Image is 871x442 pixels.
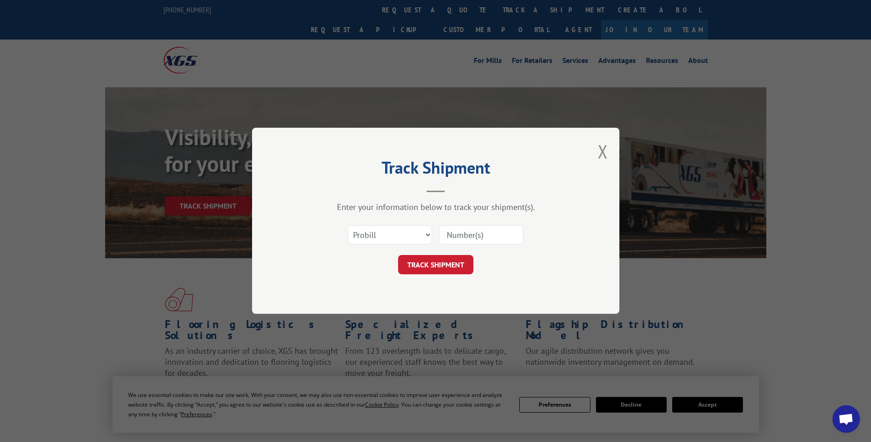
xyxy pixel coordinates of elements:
[398,255,473,275] button: TRACK SHIPMENT
[298,161,573,179] h2: Track Shipment
[832,405,860,433] div: Open chat
[298,202,573,213] div: Enter your information below to track your shipment(s).
[439,226,523,245] input: Number(s)
[598,139,608,164] button: Close modal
